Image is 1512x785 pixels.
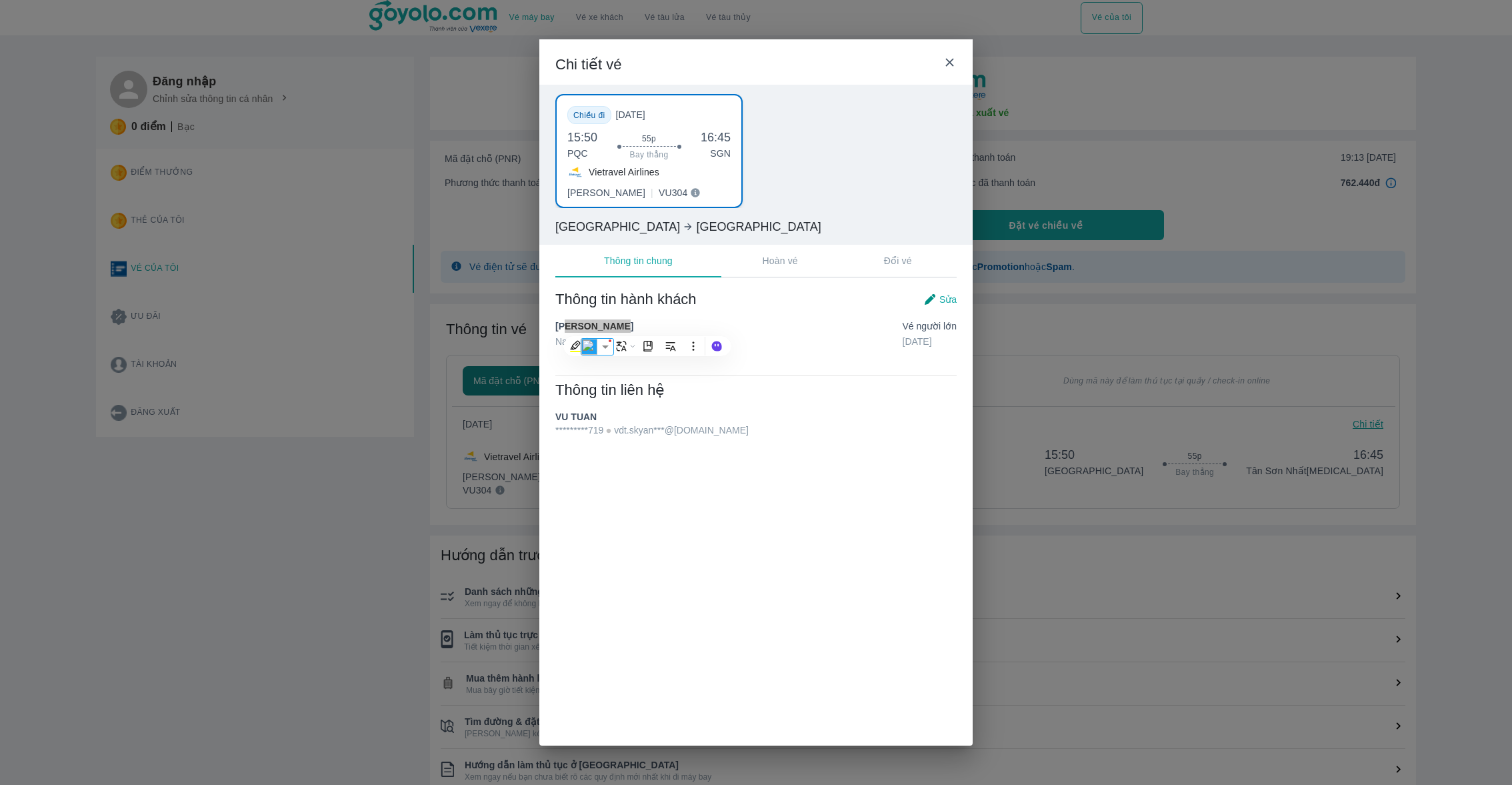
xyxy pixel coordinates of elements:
span: 55p [642,133,656,144]
span: [DATE] [903,335,957,348]
p: Đổi vé [884,254,912,267]
span: Sửa [939,293,957,306]
span: [PERSON_NAME] [555,319,633,333]
span: Chiều đi [573,111,605,120]
span: Thông tin liên hệ [555,381,665,400]
span: 15:50 [567,129,598,145]
span: Vé [903,319,957,333]
span: Chi tiết vé [555,55,622,74]
p: VU304 [659,186,688,199]
span: [DATE] [616,108,656,121]
span: Nam [555,335,633,348]
p: Vietravel Airlines [589,165,659,179]
span: [GEOGRAPHIC_DATA] [555,219,680,235]
p: SGN [701,147,731,160]
p: PQC [567,147,598,160]
p: [PERSON_NAME] [567,186,645,199]
p: Thông tin chung [604,254,673,267]
p: Hoàn vé [763,254,798,267]
span: [GEOGRAPHIC_DATA] [696,219,821,235]
span: VU TUAN [555,412,597,422]
div: transportation tabs [555,245,957,277]
span: Bay thẳng [630,149,669,160]
img: pen [923,293,937,306]
p: | [651,186,653,199]
span: 16:45 [701,129,731,145]
span: Thông tin hành khách [555,290,697,309]
span: Người lớn [917,321,957,331]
